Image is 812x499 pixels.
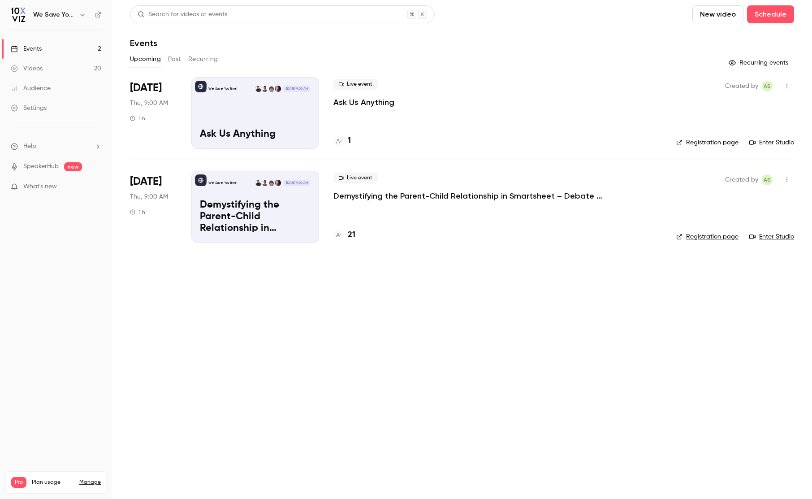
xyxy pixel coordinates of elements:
[283,86,310,92] span: [DATE] 9:00 AM
[692,5,743,23] button: New video
[23,142,36,151] span: Help
[200,129,311,140] p: Ask Us Anything
[725,81,758,91] span: Created by
[130,171,177,243] div: Sep 4 Thu, 9:00 AM (America/Denver)
[283,180,310,186] span: [DATE] 9:00 AM
[208,181,237,185] p: We Save You Time!
[749,138,794,147] a: Enter Studio
[348,135,351,147] h4: 1
[79,479,101,486] a: Manage
[191,77,319,149] a: Ask Us AnythingWe Save You Time!Jennifer JonesDansong WangAyelet WeinerDustin Wise[DATE] 9:00 AMA...
[91,183,101,191] iframe: Noticeable Trigger
[676,138,739,147] a: Registration page
[11,8,26,22] img: We Save You Time!
[11,44,42,53] div: Events
[130,115,145,122] div: 1 h
[762,81,773,91] span: Ashley Sage
[188,52,218,66] button: Recurring
[11,477,26,488] span: Pro
[676,232,739,241] a: Registration page
[168,52,181,66] button: Past
[764,174,771,185] span: AS
[208,87,237,91] p: We Save You Time!
[33,10,75,19] h6: We Save You Time!
[191,171,319,243] a: Demystifying the Parent-Child Relationship in Smartsheet – Debate at the Dinner Table We Save You...
[725,56,794,70] button: Recurring events
[11,84,51,93] div: Audience
[255,180,262,186] img: Dustin Wise
[333,229,355,241] a: 21
[11,64,43,73] div: Videos
[130,38,157,48] h1: Events
[333,135,351,147] a: 1
[130,99,168,108] span: Thu, 9:00 AM
[130,81,162,95] span: [DATE]
[268,180,274,186] img: Dansong Wang
[130,174,162,189] span: [DATE]
[64,162,82,171] span: new
[200,200,311,234] p: Demystifying the Parent-Child Relationship in Smartsheet – Debate at the Dinner Table
[11,142,101,151] li: help-dropdown-opener
[275,86,281,92] img: Jennifer Jones
[747,5,794,23] button: Schedule
[333,79,378,90] span: Live event
[262,86,268,92] img: Ayelet Weiner
[764,81,771,91] span: AS
[130,77,177,149] div: Aug 21 Thu, 9:00 AM (America/Denver)
[23,162,59,171] a: SpeakerHub
[268,86,274,92] img: Dansong Wang
[130,192,168,201] span: Thu, 9:00 AM
[32,479,74,486] span: Plan usage
[130,208,145,216] div: 1 h
[138,10,227,19] div: Search for videos or events
[130,52,161,66] button: Upcoming
[275,180,281,186] img: Jennifer Jones
[333,191,602,201] a: Demystifying the Parent-Child Relationship in Smartsheet – Debate at the Dinner Table
[23,182,57,191] span: What's new
[11,104,47,113] div: Settings
[725,174,758,185] span: Created by
[749,232,794,241] a: Enter Studio
[262,180,268,186] img: Ayelet Weiner
[333,173,378,183] span: Live event
[333,97,394,108] a: Ask Us Anything
[762,174,773,185] span: Ashley Sage
[255,86,262,92] img: Dustin Wise
[348,229,355,241] h4: 21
